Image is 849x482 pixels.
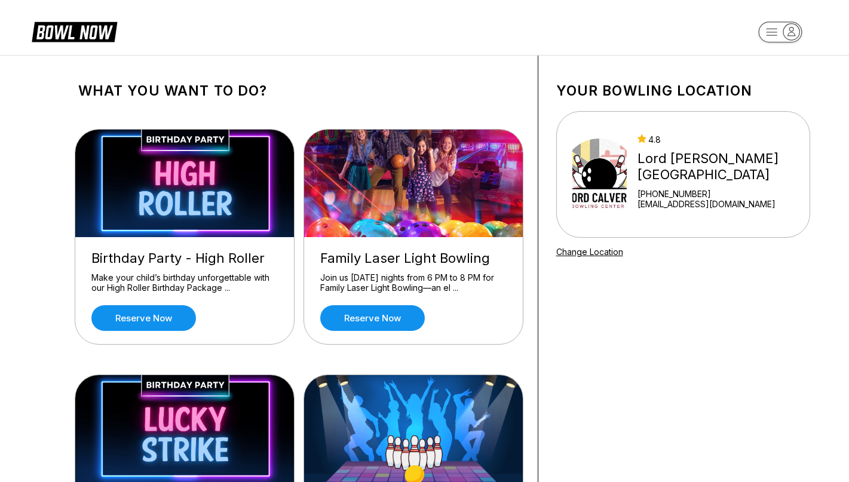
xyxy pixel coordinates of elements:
[320,272,507,293] div: Join us [DATE] nights from 6 PM to 8 PM for Family Laser Light Bowling—an el ...
[637,199,804,209] a: [EMAIL_ADDRESS][DOMAIN_NAME]
[320,305,425,331] a: Reserve now
[572,130,627,219] img: Lord Calvert Bowling Center
[91,250,278,266] div: Birthday Party - High Roller
[91,305,196,331] a: Reserve now
[75,130,295,237] img: Birthday Party - High Roller
[637,151,804,183] div: Lord [PERSON_NAME][GEOGRAPHIC_DATA]
[78,82,520,99] h1: What you want to do?
[637,134,804,145] div: 4.8
[320,250,507,266] div: Family Laser Light Bowling
[637,189,804,199] div: [PHONE_NUMBER]
[556,82,810,99] h1: Your bowling location
[91,272,278,293] div: Make your child’s birthday unforgettable with our High Roller Birthday Package ...
[304,130,524,237] img: Family Laser Light Bowling
[556,247,623,257] a: Change Location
